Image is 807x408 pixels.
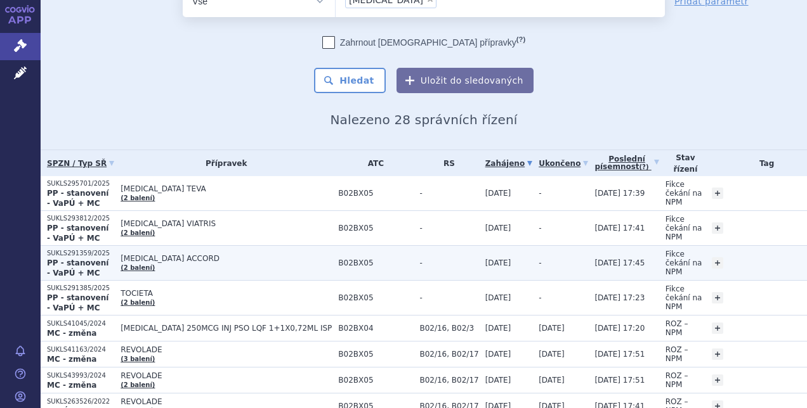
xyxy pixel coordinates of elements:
span: Fikce čekání na NPM [666,250,702,276]
span: [DATE] 17:41 [594,224,645,233]
abbr: (?) [640,163,649,171]
span: - [419,189,478,198]
span: [DATE] 17:23 [594,293,645,302]
span: B02/16, B02/17 [419,350,478,359]
a: (2 balení) [121,229,155,236]
a: Zahájeno [485,155,532,172]
button: Uložit do sledovaných [397,68,534,93]
a: Ukončeno [539,155,588,172]
a: (2 balení) [121,381,155,388]
span: [DATE] 17:51 [594,376,645,385]
span: Fikce čekání na NPM [666,284,702,311]
a: + [712,222,723,234]
span: - [539,224,541,233]
p: SUKLS41045/2024 [47,319,114,328]
span: ROZ – NPM [666,319,688,337]
span: [DATE] 17:51 [594,350,645,359]
span: [DATE] [485,258,511,267]
span: [DATE] [485,293,511,302]
span: [MEDICAL_DATA] 250MCG INJ PSO LQF 1+1X0,72ML ISP [121,324,332,333]
p: SUKLS263526/2022 [47,397,114,406]
span: [DATE] 17:45 [594,258,645,267]
span: B02BX05 [338,224,413,233]
span: - [419,258,478,267]
span: [DATE] [539,324,565,333]
strong: MC - změna [47,381,96,390]
span: [DATE] [539,350,565,359]
span: [DATE] [485,224,511,233]
span: B02BX05 [338,350,413,359]
a: + [712,322,723,334]
strong: PP - stanovení - VaPÚ + MC [47,189,108,208]
span: - [419,293,478,302]
span: Nalezeno 28 správních řízení [330,112,517,127]
span: [MEDICAL_DATA] TEVA [121,184,332,193]
a: + [712,348,723,360]
span: [DATE] [485,376,511,385]
span: B02/16, B02/3 [419,324,478,333]
span: REVOLADE [121,397,332,406]
p: SUKLS291359/2025 [47,249,114,258]
span: [DATE] 17:39 [594,189,645,198]
span: [DATE] [539,376,565,385]
span: B02BX05 [338,258,413,267]
span: - [539,258,541,267]
a: (2 balení) [121,264,155,271]
th: RS [413,150,478,176]
a: + [712,292,723,303]
a: + [712,188,723,199]
span: [MEDICAL_DATA] VIATRIS [121,219,332,228]
span: [DATE] [485,324,511,333]
th: Stav řízení [659,150,705,176]
strong: MC - změna [47,355,96,364]
span: B02/16, B02/17 [419,376,478,385]
span: B02BX05 [338,189,413,198]
a: (2 balení) [121,194,155,201]
span: - [539,189,541,198]
p: SUKLS291385/2025 [47,284,114,293]
a: (2 balení) [121,299,155,306]
p: SUKLS293812/2025 [47,214,114,223]
strong: PP - stanovení - VaPÚ + MC [47,224,108,243]
span: Fikce čekání na NPM [666,180,702,207]
strong: MC - změna [47,329,96,338]
span: Fikce čekání na NPM [666,215,702,241]
span: [MEDICAL_DATA] ACCORD [121,254,332,263]
a: SPZN / Typ SŘ [47,155,114,172]
button: Hledat [314,68,386,93]
span: TOCIETA [121,289,332,298]
p: SUKLS295701/2025 [47,179,114,188]
th: ATC [332,150,413,176]
p: SUKLS41163/2024 [47,345,114,354]
span: [DATE] [485,350,511,359]
span: REVOLADE [121,345,332,354]
span: B02BX04 [338,324,413,333]
strong: PP - stanovení - VaPÚ + MC [47,293,108,312]
span: - [419,224,478,233]
a: + [712,374,723,386]
span: REVOLADE [121,371,332,380]
span: [DATE] 17:20 [594,324,645,333]
span: [DATE] [485,189,511,198]
a: (3 balení) [121,355,155,362]
abbr: (?) [516,35,525,44]
span: ROZ – NPM [666,345,688,363]
th: Přípravek [114,150,332,176]
span: ROZ – NPM [666,371,688,389]
span: B02BX05 [338,293,413,302]
label: Zahrnout [DEMOGRAPHIC_DATA] přípravky [322,36,525,49]
strong: PP - stanovení - VaPÚ + MC [47,258,108,277]
span: B02BX05 [338,376,413,385]
span: - [539,293,541,302]
a: + [712,257,723,269]
p: SUKLS43993/2024 [47,371,114,380]
a: Poslednípísemnost(?) [594,150,659,176]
